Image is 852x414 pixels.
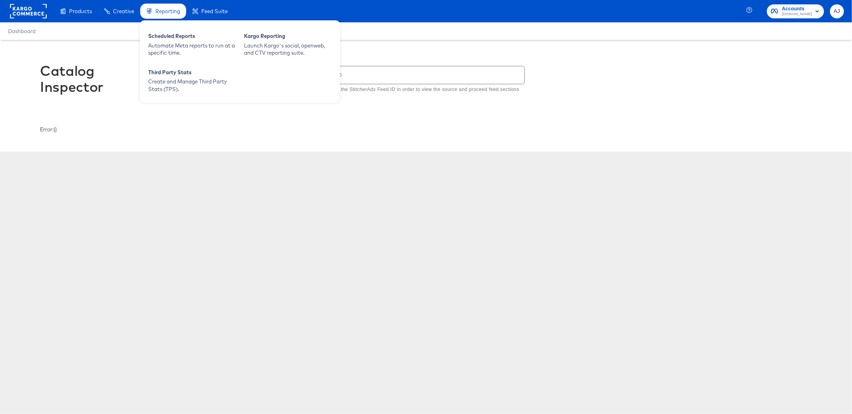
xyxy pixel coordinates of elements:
button: Accounts[DOMAIN_NAME] [767,4,824,18]
span: Feed Suite [201,8,228,14]
button: AJ [830,4,844,18]
span: AJ [833,7,841,16]
span: Products [69,8,92,14]
a: Dashboard [8,28,36,34]
span: Accounts [782,5,812,13]
div: Error: {} [40,126,812,133]
div: Catalog Inspector [40,63,160,95]
span: Creative [113,8,134,14]
p: Paste in the StitcherAds Feed ID in order to view the source and proceed feed sections [321,86,519,94]
span: Reporting [155,8,180,14]
span: [DOMAIN_NAME] [782,11,812,18]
